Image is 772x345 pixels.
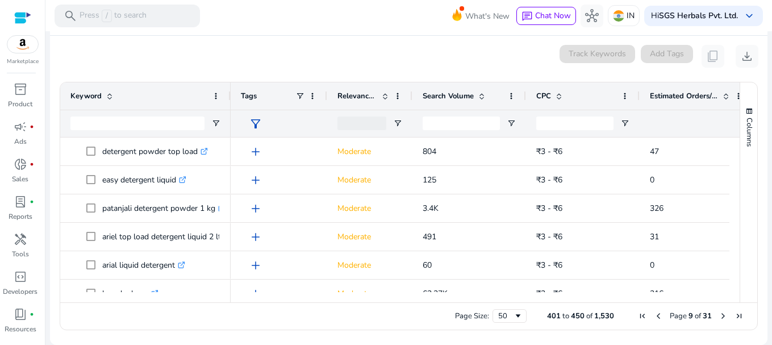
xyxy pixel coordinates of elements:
span: 0 [650,174,654,185]
span: hub [585,9,599,23]
span: ₹3 - ₹6 [536,146,562,157]
p: arial liquid detergent [102,253,185,277]
span: filter_alt [249,117,262,131]
span: campaign [14,120,27,134]
span: book_4 [14,307,27,321]
p: Hi [651,12,738,20]
span: add [249,173,262,187]
span: 1,530 [594,311,614,321]
span: add [249,202,262,215]
span: ₹3 - ₹6 [536,231,562,242]
button: Open Filter Menu [620,119,629,128]
span: 401 [547,311,561,321]
span: 125 [423,174,436,185]
img: in.svg [613,10,624,22]
span: donut_small [14,157,27,171]
span: 31 [703,311,712,321]
span: 491 [423,231,436,242]
span: / [102,10,112,22]
div: 50 [498,311,514,321]
span: 450 [571,311,585,321]
span: inventory_2 [14,82,27,96]
span: add [249,287,262,301]
span: handyman [14,232,27,246]
div: Previous Page [654,311,663,321]
span: of [586,311,592,321]
div: Page Size: [455,311,489,321]
span: Chat Now [535,10,571,21]
p: Reports [9,211,32,222]
span: 31 [650,231,659,242]
button: chatChat Now [516,7,576,25]
span: of [695,311,701,321]
span: add [249,145,262,159]
input: Keyword Filter Input [70,117,205,130]
span: Search Volume [423,91,474,101]
p: Sales [12,174,28,184]
span: add [249,259,262,272]
span: Keyword [70,91,102,101]
p: detergent powder top load [102,140,208,163]
span: 3.4K [423,203,439,214]
div: Next Page [719,311,728,321]
p: Developers [3,286,37,297]
p: Ads [14,136,27,147]
p: Moderate [337,197,402,220]
span: 9 [688,311,693,321]
button: Open Filter Menu [393,119,402,128]
span: code_blocks [14,270,27,284]
p: Moderate [337,253,402,277]
span: keyboard_arrow_down [742,9,756,23]
p: Moderate [337,282,402,305]
span: Tags [241,91,257,101]
p: patanjali detergent powder 1 kg [102,197,226,220]
p: Moderate [337,168,402,192]
button: Open Filter Menu [211,119,220,128]
span: ₹3 - ₹6 [536,288,562,299]
span: search [64,9,77,23]
button: Open Filter Menu [507,119,516,128]
span: download [740,49,754,63]
span: 47 [650,146,659,157]
span: Columns [744,118,754,147]
span: 316 [650,288,663,299]
input: Search Volume Filter Input [423,117,500,130]
span: chat [521,11,533,22]
p: Moderate [337,140,402,163]
span: What's New [465,6,510,26]
p: Product [8,99,32,109]
span: fiber_manual_record [30,124,34,129]
span: 60 [423,260,432,271]
p: ariel top load detergent liquid 2 ltr [102,225,234,248]
p: Tools [12,249,29,259]
span: to [562,311,569,321]
button: hub [581,5,603,27]
img: amazon.svg [7,36,38,53]
span: CPC [536,91,551,101]
p: Press to search [80,10,147,22]
input: CPC Filter Input [536,117,614,130]
span: fiber_manual_record [30,162,34,167]
span: Page [670,311,687,321]
p: laundry bags [102,282,158,305]
b: SGS Herbals Pvt. Ltd. [659,10,738,21]
p: Resources [5,324,36,334]
p: Moderate [337,225,402,248]
span: add [249,230,262,244]
span: Estimated Orders/Month [650,91,718,101]
span: fiber_manual_record [30,199,34,204]
span: lab_profile [14,195,27,209]
p: easy detergent liquid [102,168,186,192]
div: Last Page [735,311,744,321]
span: ₹3 - ₹6 [536,260,562,271]
span: 0 [650,260,654,271]
div: First Page [638,311,647,321]
p: Marketplace [7,57,39,66]
span: ₹3 - ₹6 [536,174,562,185]
span: 804 [423,146,436,157]
span: fiber_manual_record [30,312,34,317]
button: download [736,45,758,68]
div: Page Size [493,309,527,323]
span: Relevance Score [337,91,377,101]
span: ₹3 - ₹6 [536,203,562,214]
